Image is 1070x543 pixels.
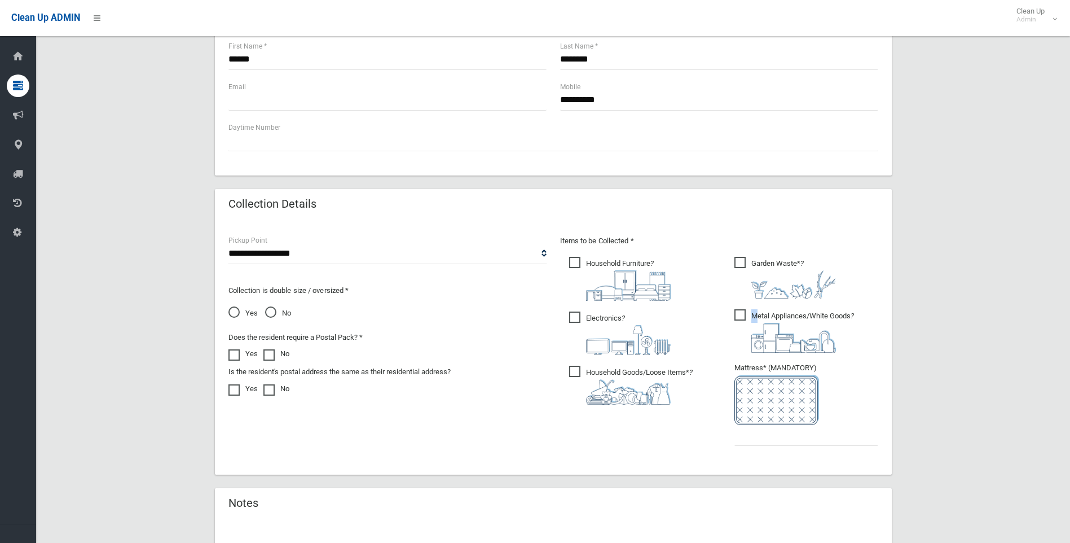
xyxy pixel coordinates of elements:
[228,306,258,320] span: Yes
[586,270,671,301] img: aa9efdbe659d29b613fca23ba79d85cb.png
[265,306,291,320] span: No
[751,270,836,299] img: 4fd8a5c772b2c999c83690221e5242e0.png
[734,364,878,425] span: Mattress* (MANDATORY)
[586,325,671,355] img: 394712a680b73dbc3d2a6a3a7ffe5a07.png
[586,368,693,405] i: ?
[228,365,451,379] label: Is the resident's postal address the same as their residential address?
[228,382,258,396] label: Yes
[1016,15,1045,24] small: Admin
[751,312,854,353] i: ?
[751,323,836,353] img: 36c1b0289cb1767239cdd3de9e694f19.png
[734,375,819,425] img: e7408bece873d2c1783593a074e5cb2f.png
[228,347,258,361] label: Yes
[734,309,854,353] span: Metal Appliances/White Goods
[1011,7,1056,24] span: Clean Up
[560,234,878,248] p: Items to be Collected *
[215,492,272,514] header: Notes
[215,193,330,215] header: Collection Details
[263,347,289,361] label: No
[569,257,671,301] span: Household Furniture
[586,379,671,405] img: b13cc3517677393f34c0a387616ef184.png
[11,12,80,23] span: Clean Up ADMIN
[569,312,671,355] span: Electronics
[751,259,836,299] i: ?
[228,331,363,344] label: Does the resident require a Postal Pack? *
[734,257,836,299] span: Garden Waste*
[228,284,547,297] p: Collection is double size / oversized *
[586,259,671,301] i: ?
[586,314,671,355] i: ?
[569,366,693,405] span: Household Goods/Loose Items*
[263,382,289,396] label: No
